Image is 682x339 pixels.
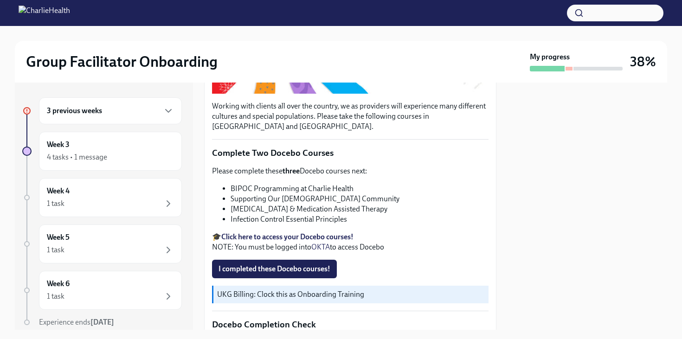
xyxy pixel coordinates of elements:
[22,224,182,263] a: Week 51 task
[47,245,64,255] div: 1 task
[231,184,489,194] li: BIPOC Programming at Charlie Health
[39,97,182,124] div: 3 previous weeks
[22,271,182,310] a: Week 61 task
[212,260,337,278] button: I completed these Docebo courses!
[630,53,656,70] h3: 38%
[212,319,489,331] p: Docebo Completion Check
[219,264,330,274] span: I completed these Docebo courses!
[217,289,485,300] p: UKG Billing: Clock this as Onboarding Training
[47,106,102,116] h6: 3 previous weeks
[231,204,489,214] li: [MEDICAL_DATA] & Medication Assisted Therapy
[212,166,489,176] p: Please complete these Docebo courses next:
[212,147,489,159] p: Complete Two Docebo Courses
[90,318,114,326] strong: [DATE]
[212,232,489,252] p: 🎓 NOTE: You must be logged into to access Docebo
[47,186,70,196] h6: Week 4
[47,279,70,289] h6: Week 6
[47,140,70,150] h6: Week 3
[221,232,354,241] a: Click here to access your Docebo courses!
[47,291,64,301] div: 1 task
[47,232,70,243] h6: Week 5
[231,214,489,224] li: Infection Control Essential Principles
[22,178,182,217] a: Week 41 task
[39,318,114,326] span: Experience ends
[311,243,330,251] a: OKTA
[22,132,182,171] a: Week 34 tasks • 1 message
[26,52,218,71] h2: Group Facilitator Onboarding
[530,52,570,62] strong: My progress
[47,198,64,209] div: 1 task
[212,101,489,132] p: Working with clients all over the country, we as providers will experience many different culture...
[231,194,489,204] li: Supporting Our [DEMOGRAPHIC_DATA] Community
[47,152,107,162] div: 4 tasks • 1 message
[283,166,300,175] strong: three
[19,6,70,20] img: CharlieHealth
